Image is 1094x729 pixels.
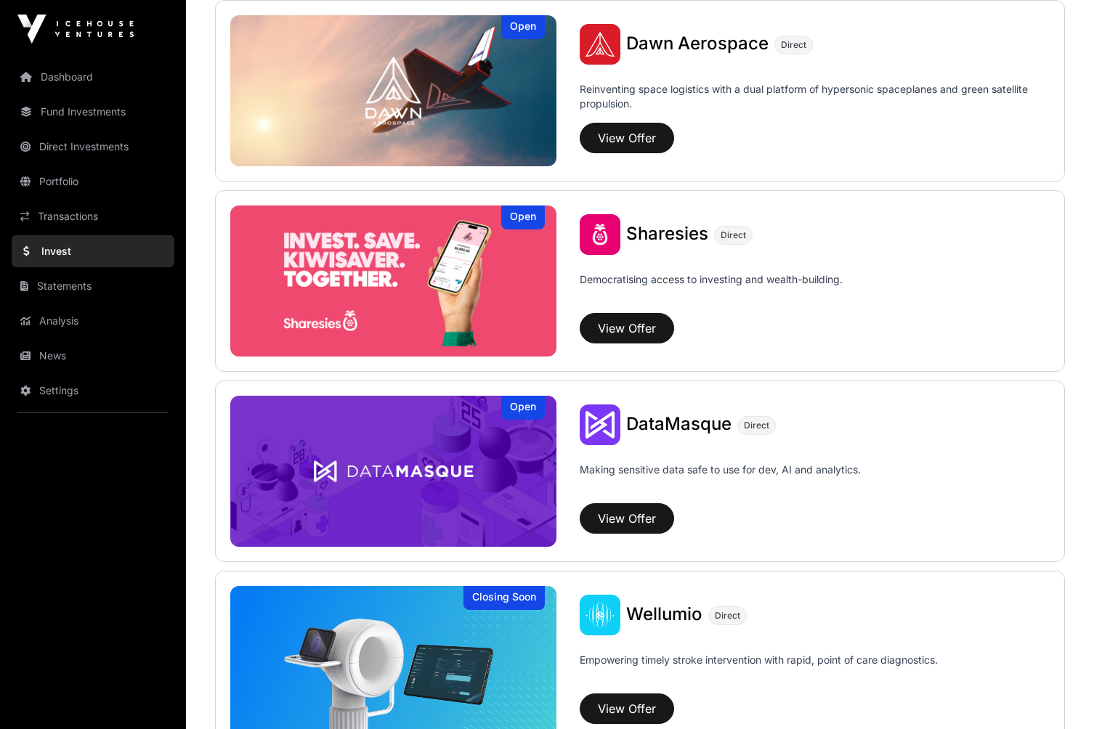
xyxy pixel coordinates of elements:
[17,15,134,44] img: Icehouse Ventures Logo
[230,15,556,166] a: Dawn AerospaceOpen
[580,82,1050,117] p: Reinventing space logistics with a dual platform of hypersonic spaceplanes and green satellite pr...
[12,340,174,372] a: News
[626,603,702,624] span: Wellumio
[626,606,702,624] a: Wellumio
[230,396,556,547] a: DataMasqueOpen
[580,595,620,635] img: Wellumio
[626,225,708,244] a: Sharesies
[501,396,545,420] div: Open
[12,305,174,337] a: Analysis
[580,313,674,343] button: View Offer
[580,404,620,445] img: DataMasque
[12,270,174,302] a: Statements
[12,131,174,163] a: Direct Investments
[626,223,708,244] span: Sharesies
[12,375,174,407] a: Settings
[626,33,769,54] span: Dawn Aerospace
[580,214,620,255] img: Sharesies
[781,39,806,51] span: Direct
[12,96,174,128] a: Fund Investments
[580,272,843,307] p: Democratising access to investing and wealth-building.
[12,200,174,232] a: Transactions
[463,586,545,610] div: Closing Soon
[501,15,545,39] div: Open
[626,415,732,434] a: DataMasque
[230,396,556,547] img: DataMasque
[501,205,545,229] div: Open
[744,420,769,431] span: Direct
[230,205,556,357] img: Sharesies
[580,123,674,153] button: View Offer
[626,413,732,434] span: DataMasque
[230,205,556,357] a: SharesiesOpen
[12,235,174,267] a: Invest
[580,503,674,534] button: View Offer
[626,35,769,54] a: Dawn Aerospace
[580,693,674,724] button: View Offer
[721,229,746,241] span: Direct
[12,61,174,93] a: Dashboard
[230,15,556,166] img: Dawn Aerospace
[580,24,620,65] img: Dawn Aerospace
[580,653,938,688] p: Empowering timely stroke intervention with rapid, point of care diagnostics.
[715,610,740,622] span: Direct
[580,463,861,497] p: Making sensitive data safe to use for dev, AI and analytics.
[1021,659,1094,729] iframe: Chat Widget
[12,166,174,197] a: Portfolio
